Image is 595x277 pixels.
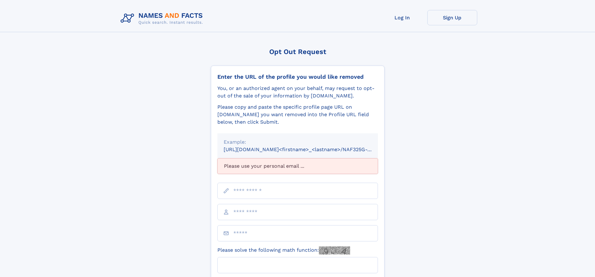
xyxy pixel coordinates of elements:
div: Please copy and paste the specific profile page URL on [DOMAIN_NAME] you want removed into the Pr... [217,103,378,126]
a: Log In [377,10,427,25]
a: Sign Up [427,10,477,25]
div: Please use your personal email ... [217,158,378,174]
div: You, or an authorized agent on your behalf, may request to opt-out of the sale of your informatio... [217,85,378,100]
div: Enter the URL of the profile you would like removed [217,73,378,80]
div: Example: [224,138,372,146]
small: [URL][DOMAIN_NAME]<firstname>_<lastname>/NAF325G-xxxxxxxx [224,146,390,152]
div: Opt Out Request [211,48,384,56]
img: Logo Names and Facts [118,10,208,27]
label: Please solve the following math function: [217,246,350,255]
